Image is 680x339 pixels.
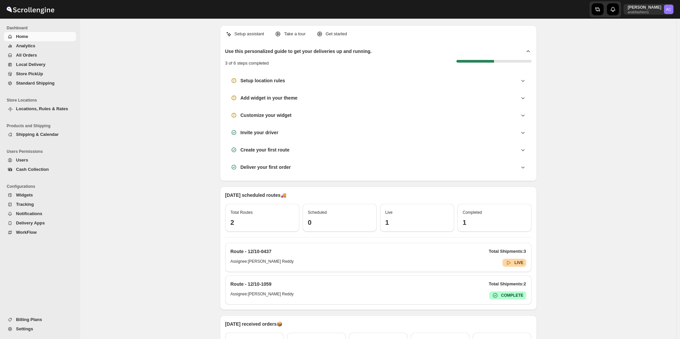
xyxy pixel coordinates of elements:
[4,130,76,139] button: Shipping & Calendar
[16,34,28,39] span: Home
[16,202,34,207] span: Tracking
[241,147,290,153] h3: Create your first route
[16,326,33,331] span: Settings
[4,104,76,114] button: Locations, Rules & Rates
[4,156,76,165] button: Users
[16,71,43,76] span: Store PickUp
[231,218,294,226] h3: 2
[664,5,673,14] span: Abizer Chikhly
[16,211,42,216] span: Notifications
[628,10,661,14] p: arabfashion1
[225,48,372,55] h2: Use this personalized guide to get your deliveries up and running.
[231,210,253,215] span: Total Routes
[463,210,482,215] span: Completed
[235,31,264,37] p: Setup assistant
[16,43,35,48] span: Analytics
[7,25,77,31] span: Dashboard
[241,112,292,119] h3: Customize your widget
[16,158,28,163] span: Users
[16,220,45,225] span: Delivery Apps
[4,165,76,174] button: Cash Collection
[4,228,76,237] button: WorkFlow
[225,192,532,198] p: [DATE] scheduled routes 🚚
[5,1,55,18] img: ScrollEngine
[241,95,298,101] h3: Add widget in your theme
[501,293,524,298] b: COMPLETE
[16,132,59,137] span: Shipping & Calendar
[16,81,55,86] span: Standard Shipping
[489,281,526,287] p: Total Shipments: 2
[308,210,327,215] span: Scheduled
[463,218,526,226] h3: 1
[628,5,661,10] p: [PERSON_NAME]
[515,260,524,265] b: LIVE
[16,167,49,172] span: Cash Collection
[231,291,294,299] h6: Assignee: [PERSON_NAME] Reddy
[308,218,371,226] h3: 0
[241,77,285,84] h3: Setup location rules
[666,7,671,11] text: AC
[16,106,68,111] span: Locations, Rules & Rates
[4,41,76,51] button: Analytics
[241,164,291,170] h3: Deliver your first order
[326,31,347,37] p: Get started
[16,230,37,235] span: WorkFlow
[4,190,76,200] button: Widgets
[624,4,674,15] button: User menu
[284,31,305,37] p: Take a tour
[16,62,45,67] span: Local Delivery
[385,218,449,226] h3: 1
[7,123,77,129] span: Products and Shipping
[4,32,76,41] button: Home
[231,248,272,255] h2: Route - 12/10-0437
[7,184,77,189] span: Configurations
[489,248,526,255] p: Total Shipments: 3
[16,317,42,322] span: Billing Plans
[4,324,76,334] button: Settings
[16,192,33,197] span: Widgets
[231,281,272,287] h2: Route - 12/10-1059
[4,200,76,209] button: Tracking
[4,315,76,324] button: Billing Plans
[7,98,77,103] span: Store Locations
[231,259,294,267] h6: Assignee: [PERSON_NAME] Reddy
[4,209,76,218] button: Notifications
[7,149,77,154] span: Users Permissions
[385,210,393,215] span: Live
[241,129,279,136] h3: Invite your driver
[16,53,37,58] span: All Orders
[225,321,532,327] p: [DATE] received orders 📦
[4,51,76,60] button: All Orders
[4,218,76,228] button: Delivery Apps
[225,60,269,67] p: 3 of 6 steps completed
